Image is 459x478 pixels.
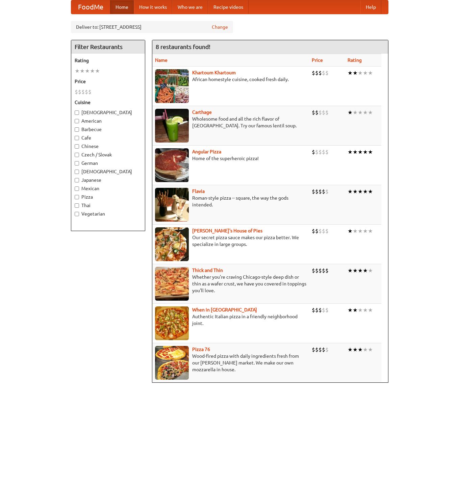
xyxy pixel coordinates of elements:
img: luigis.jpg [155,227,189,261]
p: Our secret pizza sauce makes our pizza better. We specialize in large groups. [155,234,306,248]
li: $ [325,69,329,77]
a: Change [212,24,228,30]
li: $ [322,346,325,353]
li: ★ [368,267,373,274]
li: $ [318,109,322,116]
li: $ [325,346,329,353]
li: ★ [348,346,353,353]
img: flavia.jpg [155,188,189,222]
li: ★ [368,188,373,195]
p: Roman-style pizza -- square, the way the gods intended. [155,195,306,208]
li: ★ [348,109,353,116]
label: Czech / Slovak [75,151,142,158]
img: thick.jpg [155,267,189,301]
a: Name [155,57,168,63]
li: ★ [358,227,363,235]
li: ★ [363,188,368,195]
li: $ [312,227,315,235]
p: Whether you're craving Chicago-style deep dish or thin as a wafer crust, we have you covered in t... [155,274,306,294]
li: $ [75,88,78,96]
li: $ [322,148,325,156]
a: Pizza 76 [192,347,210,352]
a: Khartoum Khartoum [192,70,236,75]
li: $ [315,227,318,235]
li: $ [318,267,322,274]
img: carthage.jpg [155,109,189,143]
li: ★ [348,227,353,235]
li: ★ [358,109,363,116]
li: $ [322,267,325,274]
h5: Price [75,78,142,85]
li: $ [312,148,315,156]
li: $ [78,88,81,96]
li: ★ [348,148,353,156]
a: FoodMe [71,0,110,14]
li: $ [315,188,318,195]
li: $ [315,109,318,116]
li: $ [318,148,322,156]
li: ★ [363,148,368,156]
li: ★ [363,227,368,235]
li: $ [312,188,315,195]
p: Home of the superheroic pizza! [155,155,306,162]
label: [DEMOGRAPHIC_DATA] [75,168,142,175]
li: $ [318,188,322,195]
li: $ [325,148,329,156]
li: ★ [353,346,358,353]
label: German [75,160,142,167]
b: When in [GEOGRAPHIC_DATA] [192,307,257,312]
li: $ [318,306,322,314]
li: $ [88,88,92,96]
li: $ [315,148,318,156]
li: ★ [363,267,368,274]
li: $ [315,306,318,314]
li: $ [315,267,318,274]
li: ★ [368,346,373,353]
li: ★ [80,67,85,75]
label: Chinese [75,143,142,150]
p: African homestyle cuisine, cooked fresh daily. [155,76,306,83]
a: Price [312,57,323,63]
input: German [75,161,79,166]
li: ★ [348,69,353,77]
input: Mexican [75,186,79,191]
li: ★ [358,306,363,314]
a: Home [110,0,134,14]
li: ★ [353,267,358,274]
li: ★ [363,346,368,353]
label: Japanese [75,177,142,183]
li: $ [322,69,325,77]
h5: Cuisine [75,99,142,106]
input: [DEMOGRAPHIC_DATA] [75,170,79,174]
li: ★ [358,267,363,274]
li: ★ [95,67,100,75]
li: ★ [348,306,353,314]
li: ★ [353,227,358,235]
li: ★ [353,306,358,314]
li: ★ [368,306,373,314]
li: ★ [358,188,363,195]
h5: Rating [75,57,142,64]
li: $ [318,227,322,235]
label: American [75,118,142,124]
li: $ [322,306,325,314]
a: [PERSON_NAME]'s House of Pies [192,228,262,233]
li: ★ [85,67,90,75]
li: $ [312,109,315,116]
li: ★ [368,148,373,156]
li: $ [325,267,329,274]
b: Flavia [192,188,205,194]
li: ★ [363,69,368,77]
li: $ [325,227,329,235]
li: $ [322,227,325,235]
b: Angular Pizza [192,149,221,154]
li: ★ [348,188,353,195]
img: pizza76.jpg [155,346,189,380]
label: Barbecue [75,126,142,133]
li: $ [325,188,329,195]
li: ★ [368,109,373,116]
li: $ [312,267,315,274]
